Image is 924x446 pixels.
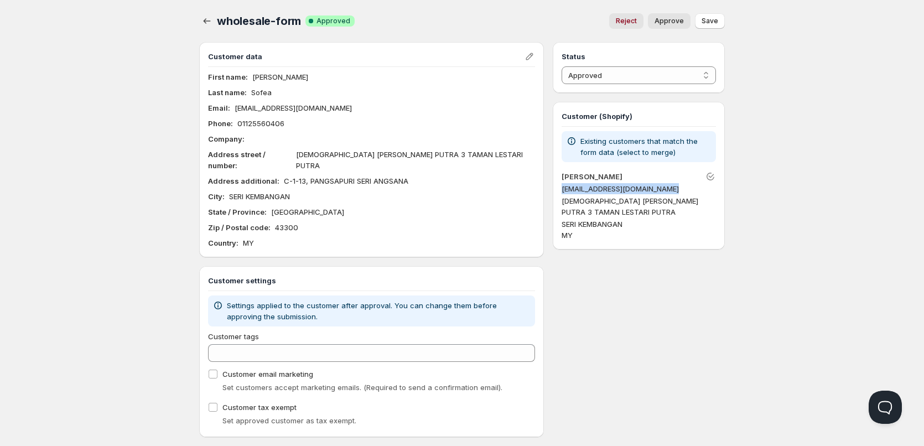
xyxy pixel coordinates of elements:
[702,17,718,25] span: Save
[695,13,725,29] button: Save
[208,275,535,286] h3: Customer settings
[229,191,290,202] p: SERI KEMBANGAN
[271,206,344,217] p: [GEOGRAPHIC_DATA]
[251,87,272,98] p: Sofea
[275,222,298,233] p: 43300
[222,370,313,378] span: Customer email marketing
[222,416,356,425] span: Set approved customer as tax exempt.
[703,169,718,184] button: Unlink
[235,102,352,113] p: [EMAIL_ADDRESS][DOMAIN_NAME]
[609,13,643,29] button: Reject
[284,175,408,186] p: C-1-13, PANGSAPURI SERI ANGSANA
[580,136,712,158] p: Existing customers that match the form data (select to merge)
[869,391,902,424] iframe: Help Scout Beacon - Open
[208,332,259,341] span: Customer tags
[208,223,271,232] b: Zip / Postal code :
[222,383,502,392] span: Set customers accept marketing emails. (Required to send a confirmation email).
[222,403,297,412] span: Customer tax exempt
[648,13,691,29] button: Approve
[208,51,524,62] h3: Customer data
[316,17,350,25] span: Approved
[208,238,238,247] b: Country :
[562,172,622,181] a: [PERSON_NAME]
[208,150,266,170] b: Address street / number :
[208,192,225,201] b: City :
[208,88,247,97] b: Last name :
[655,17,684,25] span: Approve
[208,134,245,143] b: Company :
[562,196,700,216] span: [DEMOGRAPHIC_DATA] [PERSON_NAME] PUTRA 3 TAMAN LESTARI PUTRA
[562,51,716,62] h3: Status
[208,208,267,216] b: State / Province :
[562,220,622,240] span: SERI KEMBANGAN MY
[208,72,248,81] b: First name :
[208,119,233,128] b: Phone :
[522,49,537,64] button: Edit
[562,183,716,194] p: [EMAIL_ADDRESS][DOMAIN_NAME]
[227,300,531,322] p: Settings applied to the customer after approval. You can change them before approving the submiss...
[562,111,716,122] h3: Customer (Shopify)
[217,14,301,28] span: wholesale-form
[296,149,535,171] p: [DEMOGRAPHIC_DATA] [PERSON_NAME] PUTRA 3 TAMAN LESTARI PUTRA
[208,103,230,112] b: Email :
[252,71,308,82] p: [PERSON_NAME]
[616,17,637,25] span: Reject
[243,237,254,248] p: MY
[208,177,279,185] b: Address additional :
[237,118,284,129] p: 01125560406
